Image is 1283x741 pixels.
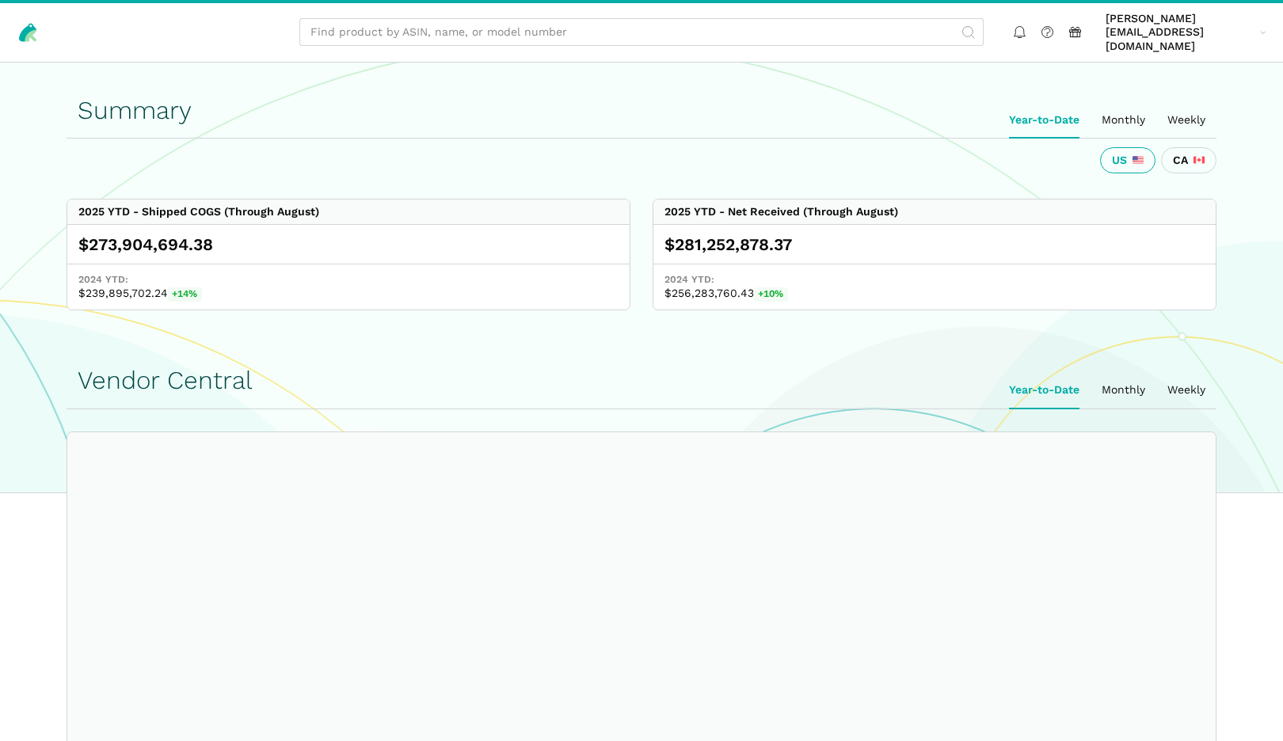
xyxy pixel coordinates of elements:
span: CA [1173,154,1188,168]
div: 2025 YTD - Net Received (Through August) [664,205,898,219]
span: +10% [754,287,788,302]
ui-tab: Monthly [1091,102,1156,139]
span: [PERSON_NAME][EMAIL_ADDRESS][DOMAIN_NAME] [1106,12,1254,54]
img: 226-united-states-3a775d967d35a21fe9d819e24afa6dfbf763e8f1ec2e2b5a04af89618ae55acb.svg [1133,154,1144,165]
span: $256,283,760.43 [664,287,1205,302]
span: 2024 YTD: [664,273,1205,287]
a: [PERSON_NAME][EMAIL_ADDRESS][DOMAIN_NAME] [1100,9,1272,56]
h1: Summary [78,97,1205,124]
span: 2024 YTD: [78,273,619,287]
ui-tab: Year-to-Date [998,372,1091,408]
ui-tab: Weekly [1156,372,1216,408]
span: US [1112,154,1127,168]
div: $273,904,694.38 [78,234,619,256]
input: Find product by ASIN, name, or model number [299,18,984,46]
div: $281,252,878.37 [664,234,1205,256]
img: 243-canada-6dcbff6b5ddfbc3d576af9e026b5d206327223395eaa30c1e22b34077c083801.svg [1194,154,1205,165]
ui-tab: Year-to-Date [998,102,1091,139]
span: $239,895,702.24 [78,287,619,302]
ui-tab: Weekly [1156,102,1216,139]
h1: Vendor Central [78,367,1205,394]
div: 2025 YTD - Shipped COGS (Through August) [78,205,319,219]
span: +14% [168,287,202,302]
ui-tab: Monthly [1091,372,1156,408]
